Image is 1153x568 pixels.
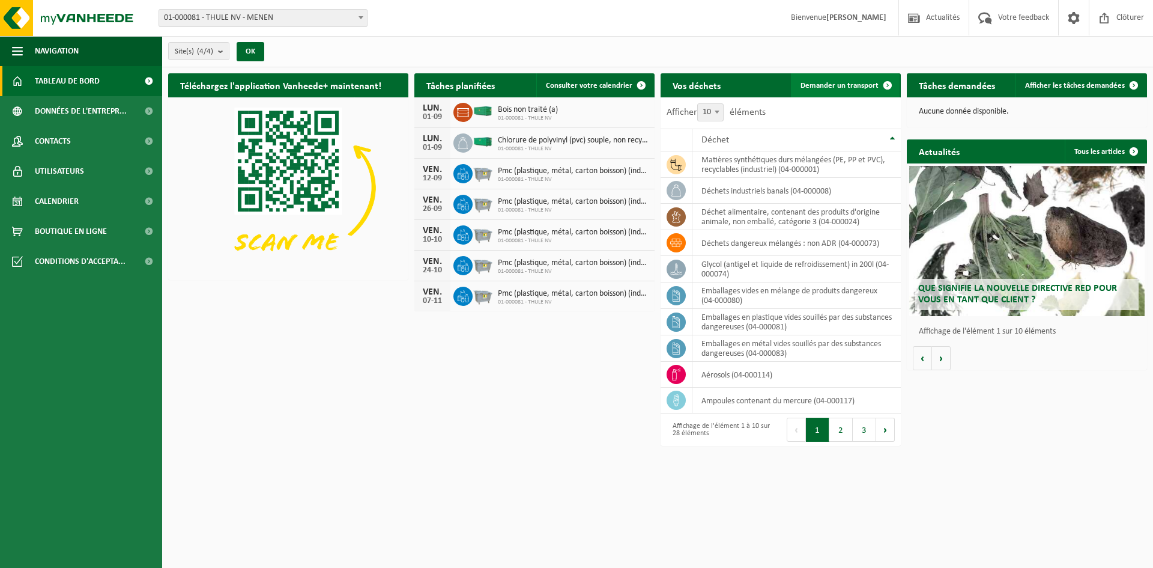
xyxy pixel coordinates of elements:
span: Calendrier [35,186,79,216]
p: Aucune donnée disponible. [919,108,1135,116]
span: Que signifie la nouvelle directive RED pour vous en tant que client ? [918,284,1117,305]
button: 1 [806,418,829,442]
td: ampoules contenant du mercure (04-000117) [692,388,901,414]
span: Pmc (plastique, métal, carton boisson) (industriel) [498,258,649,268]
div: Affichage de l'élément 1 à 10 sur 28 éléments [667,417,775,443]
button: Previous [787,418,806,442]
a: Que signifie la nouvelle directive RED pour vous en tant que client ? [909,166,1145,316]
span: 01-000081 - THULE NV [498,299,649,306]
span: Pmc (plastique, métal, carton boisson) (industriel) [498,289,649,299]
div: VEN. [420,165,444,174]
h2: Actualités [907,139,972,163]
img: WB-2500-GAL-GY-01 [473,193,493,213]
div: 24-10 [420,266,444,275]
div: 26-09 [420,205,444,213]
h2: Tâches demandées [907,73,1007,97]
span: Déchet [701,135,729,145]
span: 10 [697,103,724,121]
span: 01-000081 - THULE NV - MENEN [159,10,367,26]
span: Utilisateurs [35,156,84,186]
td: aérosols (04-000114) [692,362,901,388]
span: Bois non traité (a) [498,105,558,115]
h2: Téléchargez l'application Vanheede+ maintenant! [168,73,393,97]
button: 2 [829,418,853,442]
span: 01-000081 - THULE NV [498,145,649,153]
button: Vorige [913,346,932,370]
span: Tableau de bord [35,66,100,96]
span: Pmc (plastique, métal, carton boisson) (industriel) [498,166,649,176]
img: WB-2500-GAL-GY-01 [473,224,493,244]
td: déchet alimentaire, contenant des produits d'origine animale, non emballé, catégorie 3 (04-000024) [692,204,901,230]
label: Afficher éléments [667,108,766,117]
a: Demander un transport [791,73,900,97]
div: VEN. [420,226,444,236]
span: Consulter votre calendrier [546,82,632,90]
div: VEN. [420,257,444,266]
span: Boutique en ligne [35,216,107,246]
img: HK-XC-40-GN-00 [473,106,493,117]
button: 3 [853,418,876,442]
td: matières synthétiques durs mélangées (PE, PP et PVC), recyclables (industriel) (04-000001) [692,151,901,178]
img: WB-2500-GAL-GY-01 [473,254,493,275]
td: déchets industriels banals (04-000008) [692,178,901,204]
span: Chlorure de polyvinyl (pvc) souple, non recyclable [498,136,649,145]
img: WB-2500-GAL-GY-01 [473,285,493,305]
span: Navigation [35,36,79,66]
div: LUN. [420,103,444,113]
div: 01-09 [420,144,444,152]
img: WB-2500-GAL-GY-01 [473,162,493,183]
td: emballages en plastique vides souillés par des substances dangereuses (04-000081) [692,309,901,335]
div: LUN. [420,134,444,144]
a: Afficher les tâches demandées [1015,73,1146,97]
div: 12-09 [420,174,444,183]
count: (4/4) [197,47,213,55]
span: 01-000081 - THULE NV [498,237,649,245]
h2: Vos déchets [661,73,733,97]
img: HK-XR-30-GN-00 [473,136,493,147]
button: Volgende [932,346,951,370]
span: 01-000081 - THULE NV [498,115,558,122]
span: 01-000081 - THULE NV [498,176,649,183]
img: Download de VHEPlus App [168,97,408,278]
strong: [PERSON_NAME] [826,13,886,22]
span: Pmc (plastique, métal, carton boisson) (industriel) [498,228,649,237]
p: Affichage de l'élément 1 sur 10 éléments [919,328,1141,336]
div: VEN. [420,287,444,297]
div: 07-11 [420,297,444,305]
span: 01-000081 - THULE NV [498,207,649,214]
h2: Tâches planifiées [414,73,507,97]
td: emballages en métal vides souillés par des substances dangereuses (04-000083) [692,335,901,362]
button: Next [876,418,895,442]
span: Afficher les tâches demandées [1025,82,1125,90]
a: Consulter votre calendrier [536,73,653,97]
div: 01-09 [420,113,444,121]
span: 01-000081 - THULE NV - MENEN [159,9,368,27]
td: emballages vides en mélange de produits dangereux (04-000080) [692,282,901,309]
button: OK [237,42,264,61]
span: Conditions d'accepta... [35,246,126,276]
span: Demander un transport [800,82,879,90]
div: VEN. [420,195,444,205]
div: 10-10 [420,236,444,244]
span: 01-000081 - THULE NV [498,268,649,275]
span: Pmc (plastique, métal, carton boisson) (industriel) [498,197,649,207]
td: déchets dangereux mélangés : non ADR (04-000073) [692,230,901,256]
span: Contacts [35,126,71,156]
span: Données de l'entrepr... [35,96,127,126]
a: Tous les articles [1065,139,1146,163]
button: Site(s)(4/4) [168,42,229,60]
span: Site(s) [175,43,213,61]
span: 10 [698,104,723,121]
td: glycol (antigel et liquide de refroidissement) in 200l (04-000074) [692,256,901,282]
